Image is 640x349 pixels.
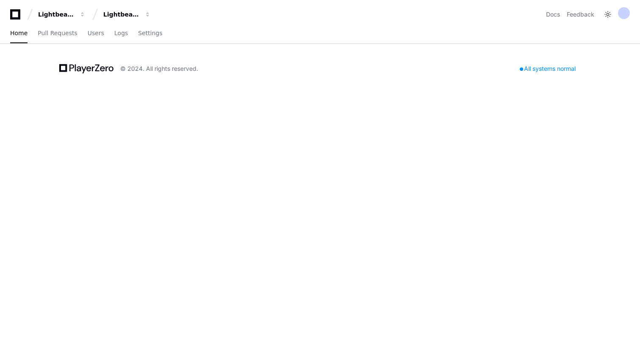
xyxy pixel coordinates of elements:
[10,24,28,43] a: Home
[38,10,74,19] div: Lightbeam Health
[114,24,128,43] a: Logs
[114,31,128,36] span: Logs
[88,24,104,43] a: Users
[88,31,104,36] span: Users
[546,10,560,19] a: Docs
[567,10,594,19] button: Feedback
[35,7,89,22] button: Lightbeam Health
[100,7,154,22] button: Lightbeam Health Solutions
[103,10,140,19] div: Lightbeam Health Solutions
[10,31,28,36] span: Home
[38,24,77,43] a: Pull Requests
[138,31,162,36] span: Settings
[120,64,198,73] div: © 2024. All rights reserved.
[138,24,162,43] a: Settings
[515,63,581,75] div: All systems normal
[38,31,77,36] span: Pull Requests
